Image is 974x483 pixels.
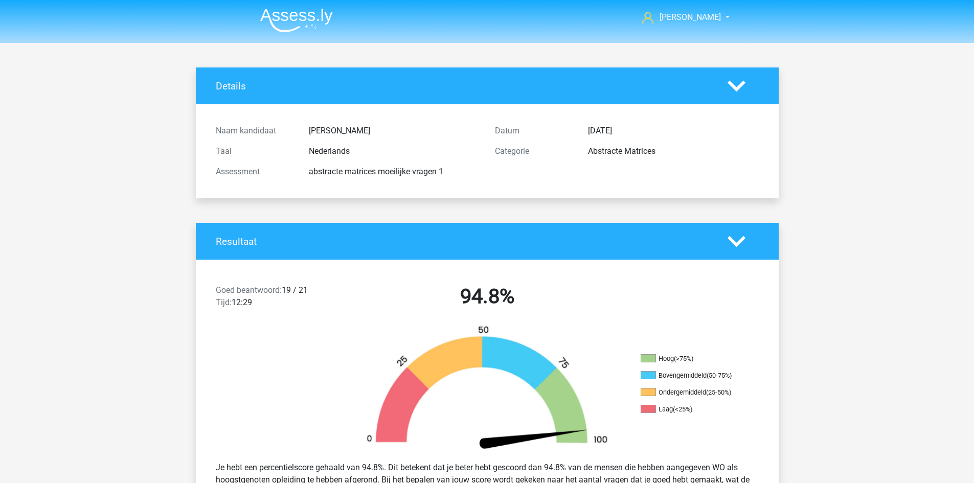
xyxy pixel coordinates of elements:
div: Abstracte Matrices [580,145,766,157]
div: Nederlands [301,145,487,157]
div: Assessment [208,166,301,178]
h4: Resultaat [216,236,712,247]
li: Hoog [641,354,743,363]
div: (<25%) [673,405,692,413]
div: [PERSON_NAME] [301,125,487,137]
li: Ondergemiddeld [641,388,743,397]
div: Taal [208,145,301,157]
div: Naam kandidaat [208,125,301,137]
div: Datum [487,125,580,137]
div: (25-50%) [706,388,731,396]
span: [PERSON_NAME] [660,12,721,22]
li: Bovengemiddeld [641,371,743,380]
span: Goed beantwoord: [216,285,282,295]
span: Tijd: [216,297,232,307]
div: Categorie [487,145,580,157]
img: Assessly [260,8,333,32]
li: Laag [641,405,743,414]
img: 95.143280480a54.png [349,325,625,453]
div: [DATE] [580,125,766,137]
div: (50-75%) [707,372,732,379]
div: abstracte matrices moeilijke vragen 1 [301,166,487,178]
div: 19 / 21 12:29 [208,284,348,313]
div: (>75%) [674,355,693,362]
h2: 94.8% [355,284,619,309]
h4: Details [216,80,712,92]
a: [PERSON_NAME] [638,11,722,24]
